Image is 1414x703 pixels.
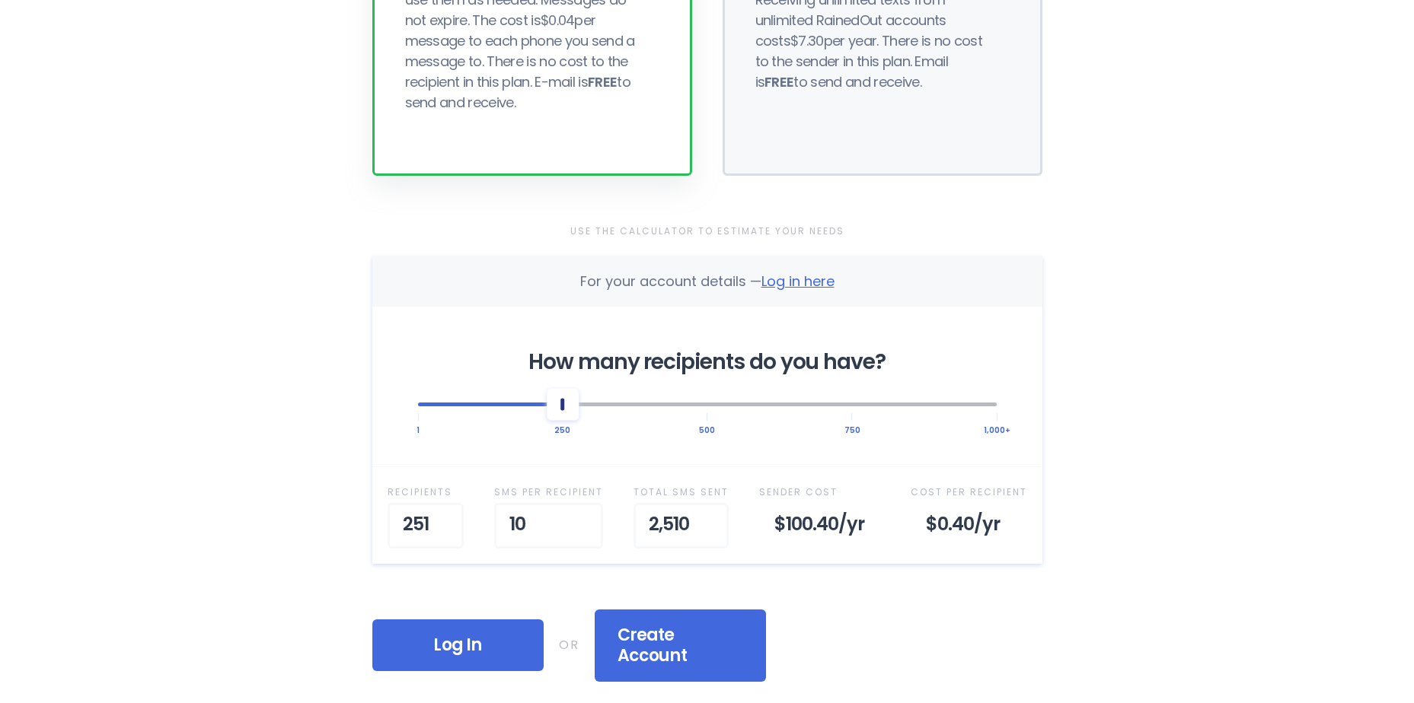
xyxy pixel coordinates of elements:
div: How many recipients do you have? [418,352,997,372]
div: For your account details — [580,272,835,291]
div: Cost Per Recipient [911,482,1027,502]
div: 2,510 [634,503,729,549]
span: Log In [395,635,521,656]
div: Use the Calculator to Estimate Your Needs [372,221,1042,241]
div: 251 [388,503,464,549]
span: Create Account [618,625,743,666]
div: $100.40 /yr [759,503,880,549]
div: Total SMS Sent [634,482,729,502]
div: Sender Cost [759,482,880,502]
div: Recipient s [388,482,464,502]
div: SMS per Recipient [494,482,603,502]
div: OR [559,635,579,655]
b: FREE [588,72,617,91]
div: Create Account [595,609,766,682]
span: Log in here [761,272,835,291]
div: Log In [372,619,544,671]
b: FREE [764,72,793,91]
div: $0.40 /yr [911,503,1027,549]
div: 10 [494,503,603,549]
